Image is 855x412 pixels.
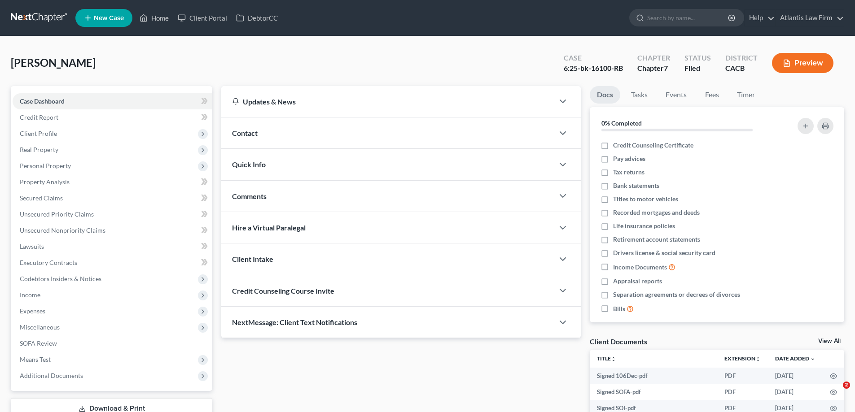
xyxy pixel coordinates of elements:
div: Chapter [637,63,670,74]
span: Appraisal reports [613,277,662,286]
div: Chapter [637,53,670,63]
span: Client Intake [232,255,273,263]
span: Bills [613,304,625,313]
a: Case Dashboard [13,93,212,109]
td: Signed SOFA-pdf [590,384,717,400]
td: Signed 106Dec-pdf [590,368,717,384]
span: Property Analysis [20,178,70,186]
span: Credit Counseling Course Invite [232,286,334,295]
a: View All [818,338,841,344]
span: Credit Counseling Certificate [613,141,693,150]
a: Unsecured Nonpriority Claims [13,222,212,239]
span: Quick Info [232,160,266,169]
span: Pay advices [613,154,645,163]
a: Lawsuits [13,239,212,255]
div: Filed [684,63,711,74]
span: Codebtors Insiders & Notices [20,275,101,282]
td: PDF [717,368,768,384]
i: expand_more [810,356,816,362]
span: Recorded mortgages and deeds [613,208,700,217]
span: Expenses [20,307,45,315]
div: CACB [725,63,758,74]
div: Case [564,53,623,63]
a: Client Portal [173,10,232,26]
span: Tax returns [613,168,645,177]
i: unfold_more [611,356,616,362]
span: SOFA Review [20,339,57,347]
a: Atlantis Law Firm [776,10,844,26]
a: Timer [730,86,762,104]
span: Executory Contracts [20,259,77,266]
a: Extensionunfold_more [724,355,761,362]
button: Preview [772,53,833,73]
iframe: Intercom live chat [824,382,846,403]
strong: 0% Completed [601,119,642,127]
span: New Case [94,15,124,22]
span: Separation agreements or decrees of divorces [613,290,740,299]
td: [DATE] [768,384,823,400]
span: Titles to motor vehicles [613,195,678,204]
a: Tasks [624,86,655,104]
span: Client Profile [20,130,57,137]
span: Retirement account statements [613,235,700,244]
span: Personal Property [20,162,71,169]
a: Fees [697,86,726,104]
a: Credit Report [13,109,212,126]
span: Means Test [20,356,51,363]
span: [PERSON_NAME] [11,56,96,69]
div: Updates & News [232,97,543,106]
td: PDF [717,384,768,400]
span: Comments [232,192,267,200]
a: Property Analysis [13,174,212,190]
span: 7 [664,64,668,72]
span: Real Property [20,146,58,153]
div: District [725,53,758,63]
span: NextMessage: Client Text Notifications [232,318,357,326]
a: Help [745,10,775,26]
a: Events [658,86,694,104]
div: Client Documents [590,337,647,346]
span: 2 [843,382,850,389]
span: Secured Claims [20,194,63,202]
div: Status [684,53,711,63]
span: Drivers license & social security card [613,248,715,257]
a: Executory Contracts [13,255,212,271]
input: Search by name... [647,9,729,26]
span: Lawsuits [20,243,44,250]
a: Date Added expand_more [775,355,816,362]
a: Titleunfold_more [597,355,616,362]
span: Credit Report [20,113,58,121]
a: Home [135,10,173,26]
span: Miscellaneous [20,323,60,331]
div: 6:25-bk-16100-RB [564,63,623,74]
a: Unsecured Priority Claims [13,206,212,222]
span: Life insurance policies [613,221,675,230]
span: Case Dashboard [20,97,65,105]
a: SOFA Review [13,335,212,351]
span: Unsecured Priority Claims [20,210,94,218]
a: Secured Claims [13,190,212,206]
span: Unsecured Nonpriority Claims [20,226,105,234]
a: Docs [590,86,620,104]
td: [DATE] [768,368,823,384]
span: Income Documents [613,263,667,272]
a: DebtorCC [232,10,282,26]
i: unfold_more [755,356,761,362]
span: Additional Documents [20,372,83,379]
span: Contact [232,129,258,137]
span: Income [20,291,40,299]
span: Hire a Virtual Paralegal [232,223,306,232]
span: Bank statements [613,181,659,190]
